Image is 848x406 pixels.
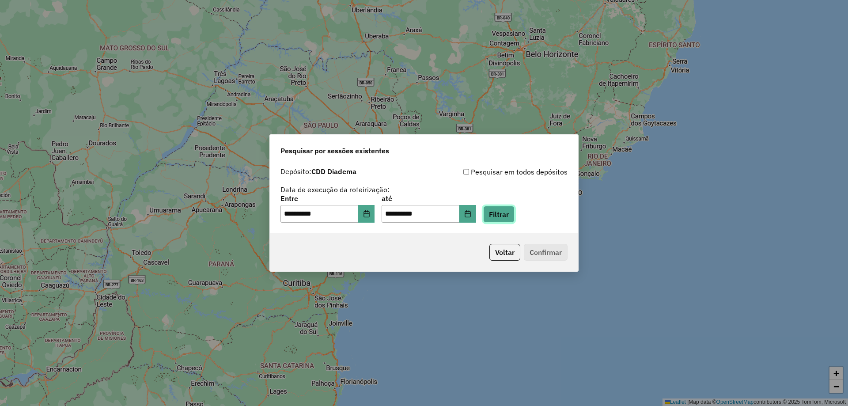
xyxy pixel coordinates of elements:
label: Entre [280,193,375,204]
label: Data de execução da roteirização: [280,184,390,195]
span: Pesquisar por sessões existentes [280,145,389,156]
button: Voltar [489,244,520,261]
div: Pesquisar em todos depósitos [424,167,568,177]
strong: CDD Diadema [311,167,356,176]
label: Depósito: [280,166,356,177]
button: Filtrar [483,206,515,223]
button: Choose Date [459,205,476,223]
label: até [382,193,476,204]
button: Choose Date [358,205,375,223]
